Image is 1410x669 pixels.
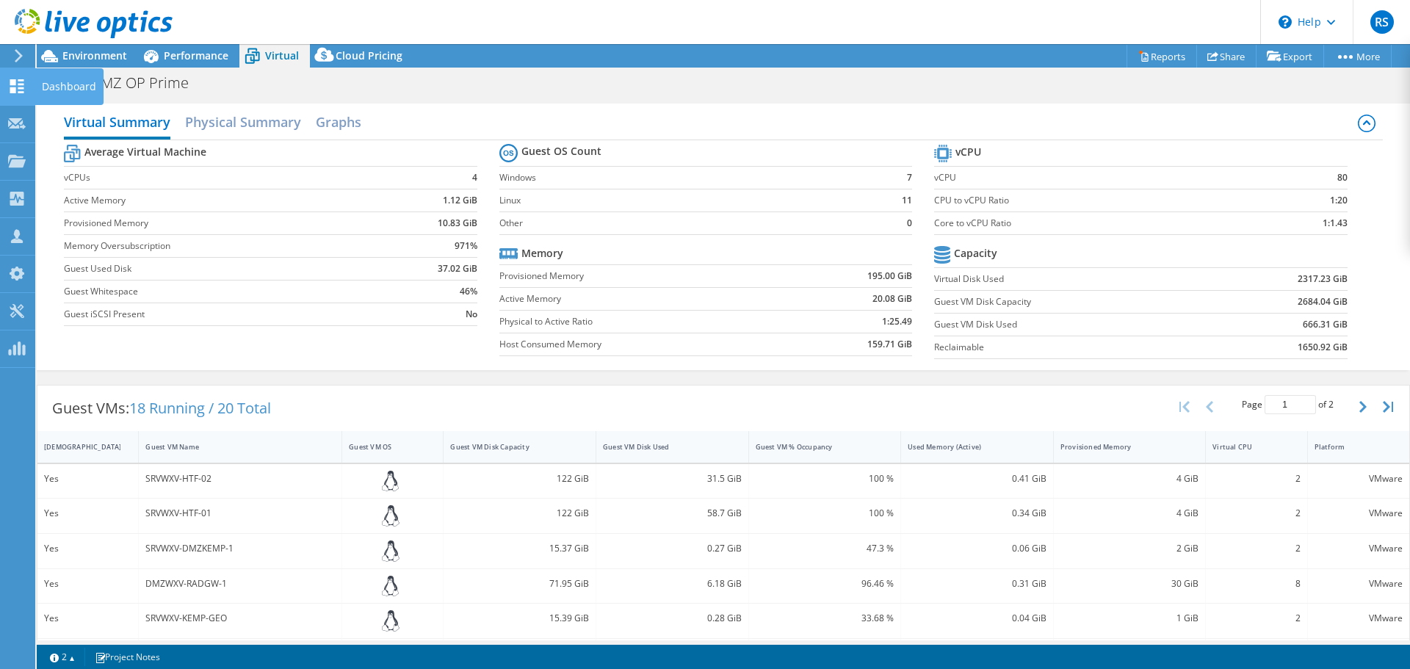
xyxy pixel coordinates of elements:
[84,648,170,666] a: Project Notes
[460,284,477,299] b: 46%
[499,170,875,185] label: Windows
[603,610,742,626] div: 0.28 GiB
[466,307,477,322] b: No
[145,576,335,592] div: DMZWXV-RADGW-1
[499,193,875,208] label: Linux
[603,471,742,487] div: 31.5 GiB
[934,340,1213,355] label: Reclaimable
[1127,45,1197,68] a: Reports
[499,337,792,352] label: Host Consumed Memory
[450,471,589,487] div: 122 GiB
[1315,442,1385,452] div: Platform
[882,314,912,329] b: 1:25.49
[867,337,912,352] b: 159.71 GiB
[349,442,419,452] div: Guest VM OS
[756,610,894,626] div: 33.68 %
[145,540,335,557] div: SRVWXV-DMZKEMP-1
[1315,505,1403,521] div: VMware
[64,239,387,253] label: Memory Oversubscription
[1212,505,1300,521] div: 2
[499,314,792,329] label: Physical to Active Ratio
[44,471,131,487] div: Yes
[316,107,361,137] h2: Graphs
[1212,540,1300,557] div: 2
[1196,45,1257,68] a: Share
[1212,471,1300,487] div: 2
[934,272,1213,286] label: Virtual Disk Used
[934,294,1213,309] label: Guest VM Disk Capacity
[902,193,912,208] b: 11
[603,540,742,557] div: 0.27 GiB
[603,505,742,521] div: 58.7 GiB
[521,246,563,261] b: Memory
[1212,576,1300,592] div: 8
[1315,540,1403,557] div: VMware
[44,610,131,626] div: Yes
[1315,576,1403,592] div: VMware
[1298,340,1348,355] b: 1650.92 GiB
[1298,294,1348,309] b: 2684.04 GiB
[438,261,477,276] b: 37.02 GiB
[443,193,477,208] b: 1.12 GiB
[934,216,1253,231] label: Core to vCPU Ratio
[44,442,114,452] div: [DEMOGRAPHIC_DATA]
[450,505,589,521] div: 122 GiB
[44,576,131,592] div: Yes
[129,398,271,418] span: 18 Running / 20 Total
[1060,576,1199,592] div: 30 GiB
[472,170,477,185] b: 4
[1060,442,1182,452] div: Provisioned Memory
[44,505,131,521] div: Yes
[867,269,912,283] b: 195.00 GiB
[756,442,877,452] div: Guest VM % Occupancy
[908,610,1046,626] div: 0.04 GiB
[62,48,127,62] span: Environment
[64,216,387,231] label: Provisioned Memory
[934,170,1253,185] label: vCPU
[521,144,601,159] b: Guest OS Count
[185,107,301,137] h2: Physical Summary
[164,48,228,62] span: Performance
[64,284,387,299] label: Guest Whitespace
[438,216,477,231] b: 10.83 GiB
[450,540,589,557] div: 15.37 GiB
[35,68,104,105] div: Dashboard
[1337,170,1348,185] b: 80
[336,48,402,62] span: Cloud Pricing
[499,216,875,231] label: Other
[1303,317,1348,332] b: 666.31 GiB
[145,471,335,487] div: SRVWXV-HTF-02
[40,648,85,666] a: 2
[64,261,387,276] label: Guest Used Disk
[908,442,1029,452] div: Used Memory (Active)
[265,48,299,62] span: Virtual
[450,442,571,452] div: Guest VM Disk Capacity
[1315,610,1403,626] div: VMware
[1060,505,1199,521] div: 4 GiB
[145,610,335,626] div: SRVWXV-KEMP-GEO
[1060,540,1199,557] div: 2 GiB
[908,505,1046,521] div: 0.34 GiB
[954,246,997,261] b: Capacity
[145,442,317,452] div: Guest VM Name
[934,317,1213,332] label: Guest VM Disk Used
[934,193,1253,208] label: CPU to vCPU Ratio
[1265,395,1316,414] input: jump to page
[44,540,131,557] div: Yes
[455,239,477,253] b: 971%
[756,540,894,557] div: 47.3 %
[450,576,589,592] div: 71.95 GiB
[1315,471,1403,487] div: VMware
[1060,610,1199,626] div: 1 GiB
[872,292,912,306] b: 20.08 GiB
[37,386,286,431] div: Guest VMs:
[1279,15,1292,29] svg: \n
[1298,272,1348,286] b: 2317.23 GiB
[499,292,792,306] label: Active Memory
[1256,45,1324,68] a: Export
[907,170,912,185] b: 7
[756,576,894,592] div: 96.46 %
[1212,610,1300,626] div: 2
[908,576,1046,592] div: 0.31 GiB
[499,269,792,283] label: Provisioned Memory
